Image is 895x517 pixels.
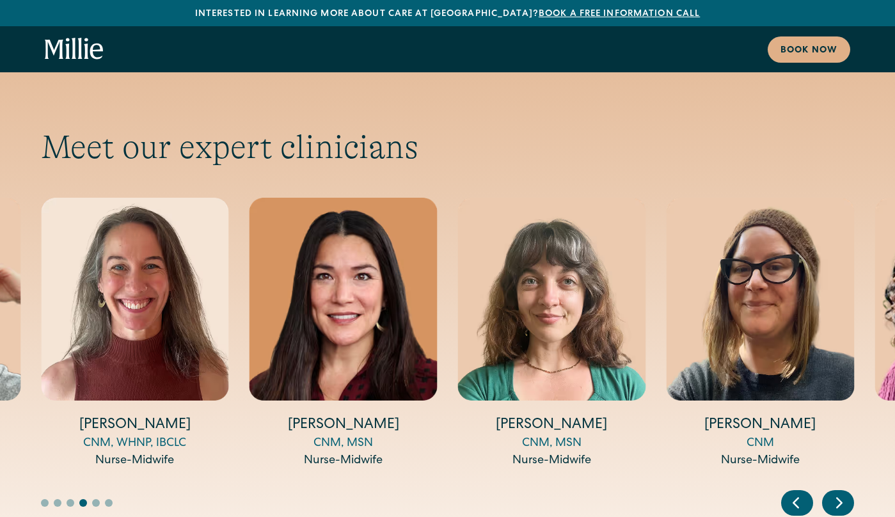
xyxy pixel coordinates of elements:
[54,499,61,507] button: Go to slide 2
[105,499,113,507] button: Go to slide 6
[249,435,438,452] div: CNM, MSN
[666,198,854,470] div: 10 / 14
[249,452,438,470] div: Nurse-Midwife
[249,416,438,436] h4: [PERSON_NAME]
[92,499,100,507] button: Go to slide 5
[458,452,646,470] div: Nurse-Midwife
[822,490,854,516] div: Next slide
[458,416,646,436] h4: [PERSON_NAME]
[458,435,646,452] div: CNM, MSN
[41,435,229,452] div: CNM, WHNP, IBCLC
[41,499,49,507] button: Go to slide 1
[45,38,104,61] a: home
[666,452,854,470] div: Nurse-Midwife
[79,499,87,507] button: Go to slide 4
[249,198,438,470] div: 8 / 14
[781,490,813,516] div: Previous slide
[458,198,646,470] div: 9 / 14
[780,44,837,58] div: Book now
[41,198,229,470] div: 7 / 14
[41,416,229,436] h4: [PERSON_NAME]
[41,127,854,167] h2: Meet our expert clinicians
[666,416,854,436] h4: [PERSON_NAME]
[666,435,854,452] div: CNM
[539,10,700,19] a: Book a free information call
[41,452,229,470] div: Nurse-Midwife
[67,499,74,507] button: Go to slide 3
[768,36,850,63] a: Book now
